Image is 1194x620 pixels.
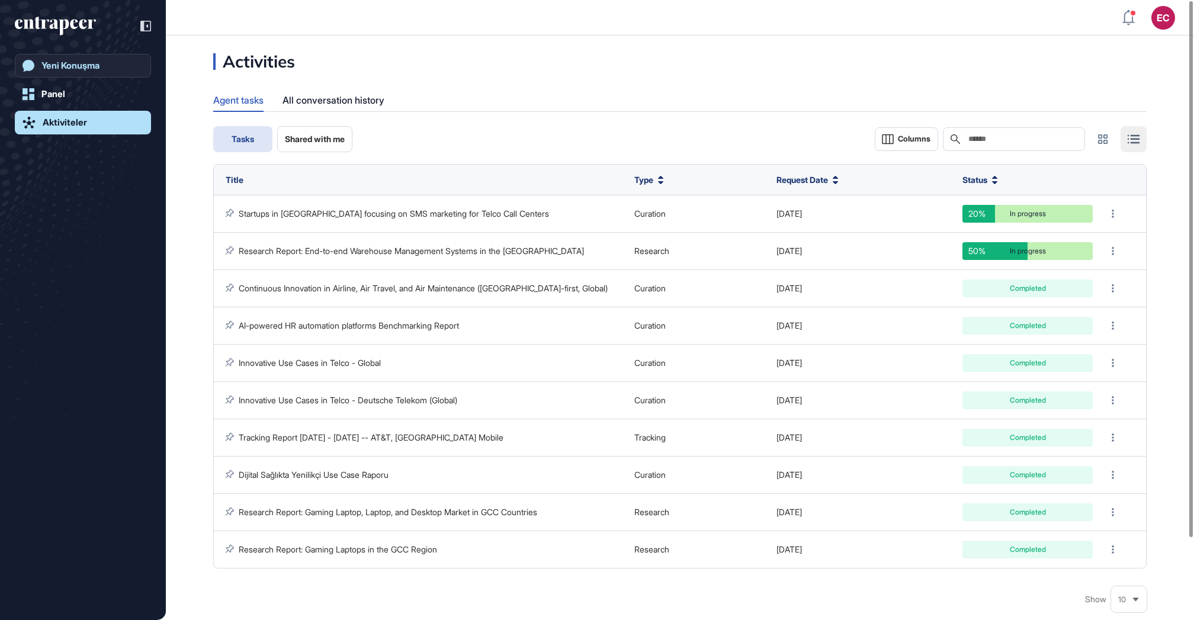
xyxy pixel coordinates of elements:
span: Tracking [634,432,666,442]
a: Research Report: Gaming Laptops in the GCC Region [239,544,437,554]
a: Panel [15,82,151,106]
span: [DATE] [776,320,802,330]
button: Type [634,174,664,186]
span: Shared with me [285,134,345,144]
span: Curation [634,208,666,219]
div: Panel [41,89,65,99]
a: Dijital Sağlıkta Yenilikçi Use Case Raporu [239,470,389,480]
span: [DATE] [776,395,802,405]
div: Aktiviteler [43,117,87,128]
div: Completed [971,359,1084,367]
span: Tasks [232,134,254,144]
a: Aktiviteler [15,111,151,134]
span: Curation [634,320,666,330]
div: Completed [971,471,1084,478]
button: Request Date [776,174,839,186]
a: Research Report: End-to-end Warehouse Management Systems in the [GEOGRAPHIC_DATA] [239,246,584,256]
button: EC [1151,6,1175,30]
span: Research [634,507,669,517]
span: [DATE] [776,470,802,480]
span: Title [226,175,243,185]
div: Yeni Konuşma [41,60,99,71]
a: Tracking Report [DATE] - [DATE] -- AT&T, [GEOGRAPHIC_DATA] Mobile [239,432,503,442]
span: [DATE] [776,208,802,219]
div: entrapeer-logo [15,17,96,36]
span: Columns [898,134,930,143]
div: Completed [971,285,1084,292]
span: Request Date [776,174,828,186]
span: [DATE] [776,246,802,256]
span: Curation [634,358,666,368]
div: Completed [971,509,1084,516]
a: Research Report: Gaming Laptop, Laptop, and Desktop Market in GCC Countries [239,507,537,517]
span: Type [634,174,653,186]
a: Yeni Konuşma [15,54,151,78]
div: Completed [971,546,1084,553]
div: In progress [971,210,1084,217]
span: Curation [634,470,666,480]
div: Activities [213,53,295,70]
div: In progress [971,248,1084,255]
div: Completed [971,322,1084,329]
a: Innovative Use Cases in Telco - Global [239,358,381,368]
button: Columns [875,127,938,151]
span: [DATE] [776,283,802,293]
a: Innovative Use Cases in Telco - Deutsche Telekom (Global) [239,395,457,405]
span: Research [634,544,669,554]
div: 50% [962,242,1028,260]
span: Status [962,174,987,186]
button: Status [962,174,998,186]
div: 20% [962,205,995,223]
div: Agent tasks [213,89,264,111]
button: Tasks [213,126,272,152]
span: [DATE] [776,507,802,517]
span: Research [634,246,669,256]
span: Curation [634,395,666,405]
span: 10 [1118,595,1126,604]
span: [DATE] [776,358,802,368]
span: Curation [634,283,666,293]
span: Show [1085,595,1106,604]
div: All conversation history [283,89,384,112]
span: [DATE] [776,544,802,554]
div: Completed [971,434,1084,441]
a: Startups in [GEOGRAPHIC_DATA] focusing on SMS marketing for Telco Call Centers [239,208,549,219]
span: [DATE] [776,432,802,442]
button: Shared with me [277,126,352,152]
div: Completed [971,397,1084,404]
a: Continuous Innovation in Airline, Air Travel, and Air Maintenance ([GEOGRAPHIC_DATA]-first, Global) [239,283,608,293]
a: AI-powered HR automation platforms Benchmarking Report [239,320,459,330]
